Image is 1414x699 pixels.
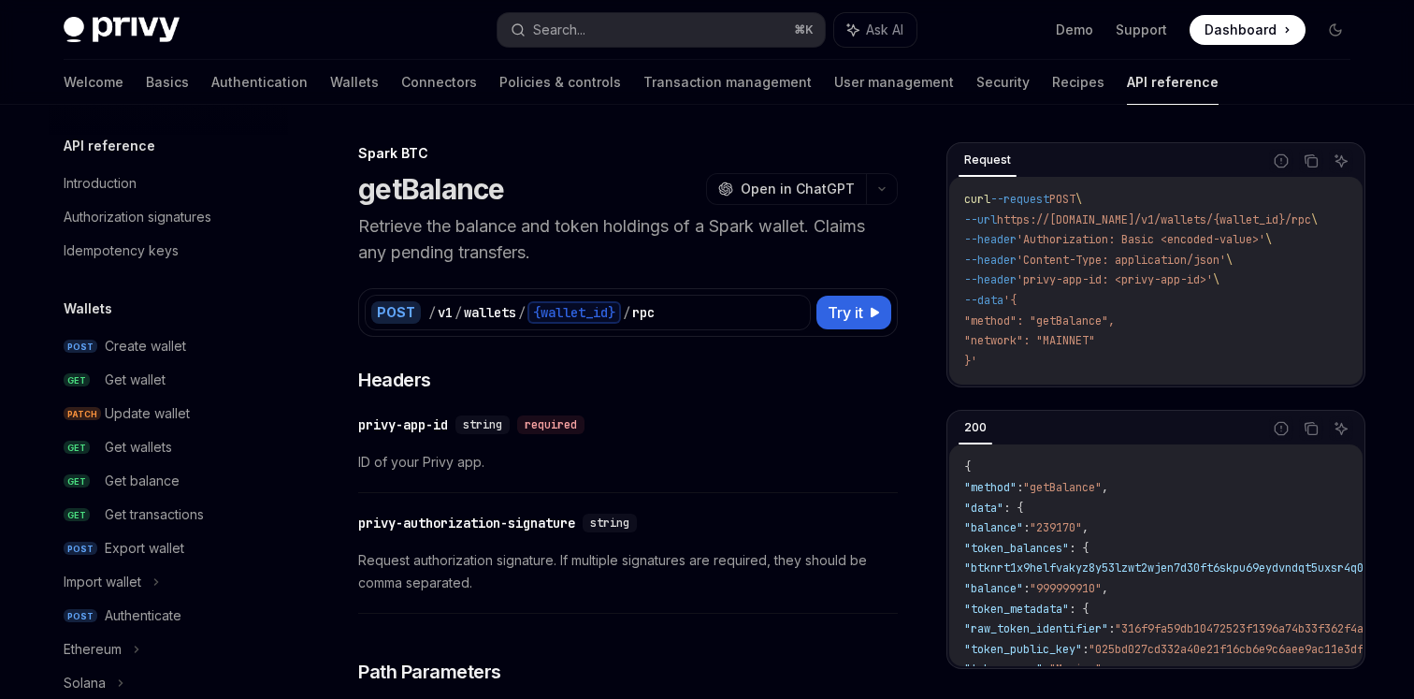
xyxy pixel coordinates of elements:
[358,367,431,393] span: Headers
[1102,581,1108,596] span: ,
[1023,480,1102,495] span: "getBalance"
[794,22,814,37] span: ⌘ K
[49,363,288,397] a: GETGet wallet
[64,571,141,593] div: Import wallet
[401,60,477,105] a: Connectors
[49,329,288,363] a: POSTCreate wallet
[1269,149,1293,173] button: Report incorrect code
[438,303,453,322] div: v1
[49,167,288,200] a: Introduction
[964,459,971,474] span: {
[64,373,90,387] span: GET
[1043,662,1049,677] span: :
[1102,480,1108,495] span: ,
[105,436,172,459] div: Get wallets
[64,135,155,157] h5: API reference
[64,172,137,195] div: Introduction
[1127,60,1219,105] a: API reference
[632,303,655,322] div: rpc
[454,303,462,322] div: /
[964,581,1023,596] span: "balance"
[964,602,1069,617] span: "token_metadata"
[464,303,516,322] div: wallets
[105,470,180,492] div: Get balance
[1299,149,1323,173] button: Copy the contents from the code block
[498,13,825,47] button: Search...⌘K
[64,672,106,694] div: Solana
[428,303,436,322] div: /
[64,206,211,228] div: Authorization signatures
[105,604,181,627] div: Authenticate
[499,60,621,105] a: Policies & controls
[866,21,903,39] span: Ask AI
[64,407,101,421] span: PATCH
[1108,621,1115,636] span: :
[1329,416,1353,441] button: Ask AI
[1269,416,1293,441] button: Report incorrect code
[1030,520,1082,535] span: "239170"
[64,60,123,105] a: Welcome
[49,532,288,565] a: POSTExport wallet
[49,397,288,430] a: PATCHUpdate wallet
[959,149,1017,171] div: Request
[964,354,977,369] span: }'
[1311,212,1318,227] span: \
[49,464,288,498] a: GETGet balance
[964,642,1082,657] span: "token_public_key"
[358,415,448,434] div: privy-app-id
[358,172,505,206] h1: getBalance
[816,296,891,329] button: Try it
[1329,149,1353,173] button: Ask AI
[64,609,97,623] span: POST
[997,212,1311,227] span: https://[DOMAIN_NAME]/v1/wallets/{wallet_id}/rpc
[976,60,1030,105] a: Security
[964,480,1017,495] span: "method"
[959,416,992,439] div: 200
[49,430,288,464] a: GETGet wallets
[1003,293,1017,308] span: '{
[741,180,855,198] span: Open in ChatGPT
[828,301,863,324] span: Try it
[1003,501,1023,516] span: : {
[1205,21,1277,39] span: Dashboard
[1069,541,1089,556] span: : {
[64,441,90,455] span: GET
[358,659,501,685] span: Path Parameters
[1082,520,1089,535] span: ,
[964,232,1017,247] span: --header
[643,60,812,105] a: Transaction management
[623,303,630,322] div: /
[533,19,585,41] div: Search...
[1023,520,1030,535] span: :
[211,60,308,105] a: Authentication
[990,192,1049,207] span: --request
[1299,416,1323,441] button: Copy the contents from the code block
[105,503,204,526] div: Get transactions
[964,272,1017,287] span: --header
[964,333,1095,348] span: "network": "MAINNET"
[1049,192,1075,207] span: POST
[358,514,575,532] div: privy-authorization-signature
[64,508,90,522] span: GET
[834,60,954,105] a: User management
[146,60,189,105] a: Basics
[1017,272,1213,287] span: 'privy-app-id: <privy-app-id>'
[1023,581,1030,596] span: :
[64,638,122,661] div: Ethereum
[49,200,288,234] a: Authorization signatures
[49,234,288,268] a: Idempotency keys
[330,60,379,105] a: Wallets
[1049,662,1102,677] span: "Merica"
[358,213,898,266] p: Retrieve the balance and token holdings of a Spark wallet. Claims any pending transfers.
[964,561,1403,575] span: "btknrt1x9helfvakyz8y53lzwt2wjen7d30ft6skpu69eydvndqt5uxsr4q0zvugn"
[706,173,866,205] button: Open in ChatGPT
[371,301,421,324] div: POST
[463,417,502,432] span: string
[1265,232,1272,247] span: \
[1069,602,1089,617] span: : {
[1190,15,1306,45] a: Dashboard
[964,313,1115,328] span: "method": "getBalance",
[358,549,898,594] span: Request authorization signature. If multiple signatures are required, they should be comma separa...
[964,253,1017,268] span: --header
[49,498,288,532] a: GETGet transactions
